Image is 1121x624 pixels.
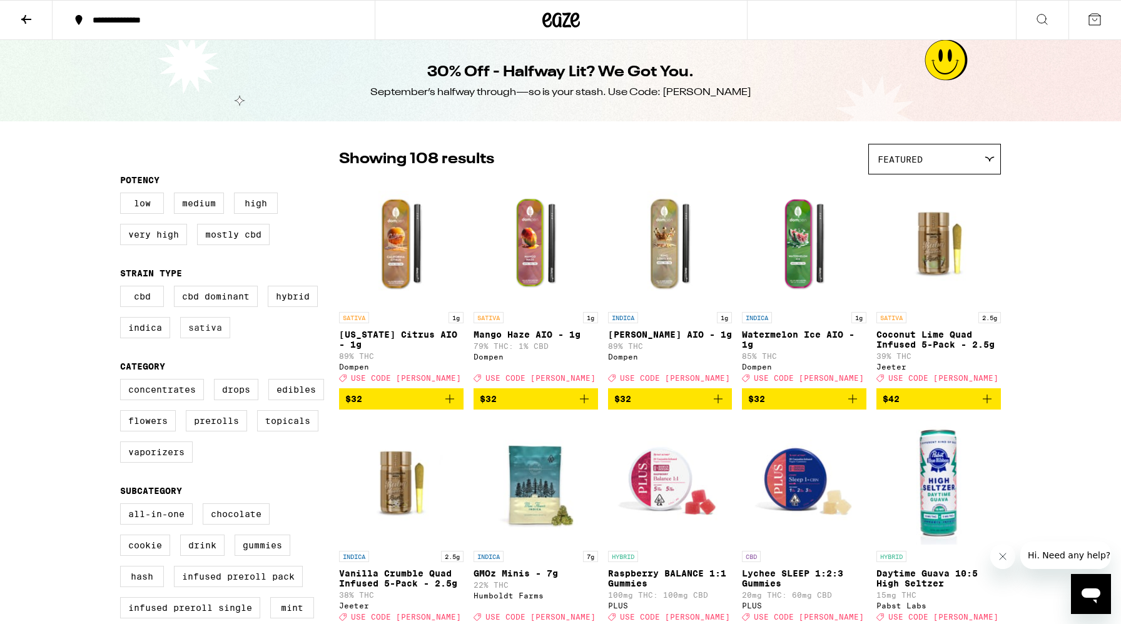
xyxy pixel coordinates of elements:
a: Open page for Watermelon Ice AIO - 1g from Dompen [742,181,866,388]
label: Flowers [120,410,176,431]
p: 89% THC [339,352,464,360]
p: SATIVA [339,312,369,323]
label: Drink [180,535,225,556]
span: $32 [480,394,497,404]
label: Cookie [120,535,170,556]
p: SATIVA [876,312,906,323]
label: Mint [270,597,314,618]
span: USE CODE [PERSON_NAME] [351,613,461,621]
a: Open page for Mango Haze AIO - 1g from Dompen [474,181,598,388]
p: HYBRID [608,551,638,562]
img: Jeeter - Vanilla Crumble Quad Infused 5-Pack - 2.5g [339,420,464,545]
p: Raspberry BALANCE 1:1 Gummies [608,568,733,588]
p: 20mg THC: 60mg CBD [742,591,866,599]
span: USE CODE [PERSON_NAME] [754,374,864,382]
label: Topicals [257,410,318,431]
div: Jeeter [876,363,1001,371]
p: Daytime Guava 10:5 High Seltzer [876,568,1001,588]
p: 1g [717,312,732,323]
p: Lychee SLEEP 1:2:3 Gummies [742,568,866,588]
label: Chocolate [203,503,270,525]
span: USE CODE [PERSON_NAME] [888,374,998,382]
div: PLUS [742,601,866,610]
button: Add to bag [339,388,464,410]
span: $32 [748,394,765,404]
div: Humboldt Farms [474,591,598,600]
p: Watermelon Ice AIO - 1g [742,330,866,350]
label: Infused Preroll Single [120,597,260,618]
p: 100mg THC: 100mg CBD [608,591,733,599]
span: $32 [345,394,362,404]
div: Pabst Labs [876,601,1001,610]
label: Hash [120,566,164,587]
label: Gummies [235,535,290,556]
h1: 30% Off - Halfway Lit? We Got You. [427,62,694,83]
span: $32 [614,394,631,404]
p: 2.5g [978,312,1001,323]
img: PLUS - Lychee SLEEP 1:2:3 Gummies [742,420,866,545]
a: Open page for Coconut Lime Quad Infused 5-Pack - 2.5g from Jeeter [876,181,1001,388]
label: Very High [120,224,187,245]
a: Open page for California Citrus AIO - 1g from Dompen [339,181,464,388]
label: Edibles [268,379,324,400]
p: SATIVA [474,312,504,323]
button: Add to bag [608,388,733,410]
span: Featured [878,154,923,164]
button: Add to bag [474,388,598,410]
p: 15mg THC [876,591,1001,599]
label: Drops [214,379,258,400]
p: [PERSON_NAME] AIO - 1g [608,330,733,340]
button: Add to bag [876,388,1001,410]
div: Jeeter [339,601,464,610]
p: 2.5g [441,551,464,562]
span: $42 [883,394,900,404]
label: Prerolls [186,410,247,431]
span: USE CODE [PERSON_NAME] [620,374,730,382]
p: 1g [583,312,598,323]
label: High [234,193,278,214]
p: Coconut Lime Quad Infused 5-Pack - 2.5g [876,330,1001,350]
a: Open page for King Louis XIII AIO - 1g from Dompen [608,181,733,388]
p: Showing 108 results [339,149,494,170]
legend: Strain Type [120,268,182,278]
p: 89% THC [608,342,733,350]
img: Dompen - California Citrus AIO - 1g [339,181,464,306]
p: INDICA [608,312,638,323]
label: Vaporizers [120,441,193,463]
div: September’s halfway through—so is your stash. Use Code: [PERSON_NAME] [370,86,751,99]
img: Dompen - Watermelon Ice AIO - 1g [742,181,866,306]
label: Mostly CBD [197,224,270,245]
img: Dompen - King Louis XIII AIO - 1g [608,181,733,306]
p: Vanilla Crumble Quad Infused 5-Pack - 2.5g [339,568,464,588]
p: INDICA [742,312,772,323]
label: Sativa [180,317,230,338]
img: Pabst Labs - Daytime Guava 10:5 High Seltzer [876,420,1001,545]
p: 1g [449,312,464,323]
div: Dompen [608,353,733,361]
div: Dompen [339,363,464,371]
iframe: Button to launch messaging window [1071,574,1111,614]
p: 22% THC [474,581,598,589]
p: 79% THC: 1% CBD [474,342,598,350]
button: Add to bag [742,388,866,410]
img: Jeeter - Coconut Lime Quad Infused 5-Pack - 2.5g [876,181,1001,306]
iframe: Message from company [1020,541,1111,569]
p: 7g [583,551,598,562]
label: Low [120,193,164,214]
p: 85% THC [742,352,866,360]
iframe: Close message [990,544,1015,569]
div: Dompen [742,363,866,371]
p: 38% THC [339,591,464,599]
p: [US_STATE] Citrus AIO - 1g [339,330,464,350]
label: CBD Dominant [174,286,258,307]
img: Dompen - Mango Haze AIO - 1g [474,181,598,306]
img: Humboldt Farms - GMOz Minis - 7g [474,420,598,545]
p: 1g [851,312,866,323]
label: Infused Preroll Pack [174,566,303,587]
span: USE CODE [PERSON_NAME] [485,613,596,621]
span: USE CODE [PERSON_NAME] [888,613,998,621]
label: All-In-One [120,503,193,525]
span: USE CODE [PERSON_NAME] [485,374,596,382]
div: Dompen [474,353,598,361]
